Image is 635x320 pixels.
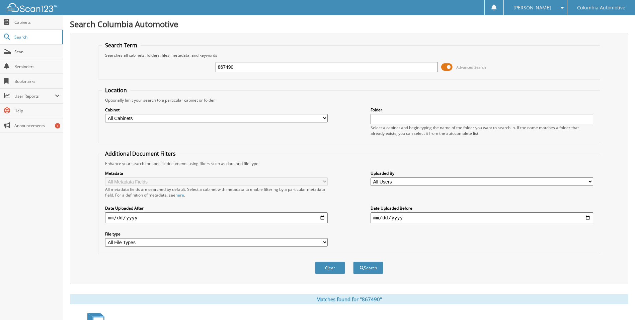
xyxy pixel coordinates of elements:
[14,34,59,40] span: Search
[102,161,596,166] div: Enhance your search for specific documents using filters such as date and file type.
[371,170,593,176] label: Uploaded By
[102,97,596,103] div: Optionally limit your search to a particular cabinet or folder
[14,93,55,99] span: User Reports
[14,108,60,114] span: Help
[14,49,60,55] span: Scan
[14,19,60,25] span: Cabinets
[102,42,141,49] legend: Search Term
[105,231,328,237] label: File type
[577,6,625,10] span: Columbia Automotive
[105,212,328,223] input: start
[371,107,593,113] label: Folder
[7,3,57,12] img: scan123-logo-white.svg
[175,192,184,198] a: here
[14,64,60,69] span: Reminders
[102,52,596,58] div: Searches all cabinets, folders, files, metadata, and keywords
[315,262,345,274] button: Clear
[14,78,60,84] span: Bookmarks
[105,170,328,176] label: Metadata
[102,150,179,157] legend: Additional Document Filters
[105,186,328,198] div: All metadata fields are searched by default. Select a cabinet with metadata to enable filtering b...
[353,262,383,274] button: Search
[513,6,551,10] span: [PERSON_NAME]
[105,107,328,113] label: Cabinet
[456,65,486,70] span: Advanced Search
[14,123,60,128] span: Announcements
[105,205,328,211] label: Date Uploaded After
[102,87,130,94] legend: Location
[371,205,593,211] label: Date Uploaded Before
[55,123,60,128] div: 1
[371,212,593,223] input: end
[70,294,628,304] div: Matches found for "867490"
[70,18,628,30] h1: Search Columbia Automotive
[371,125,593,136] div: Select a cabinet and begin typing the name of the folder you want to search in. If the name match...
